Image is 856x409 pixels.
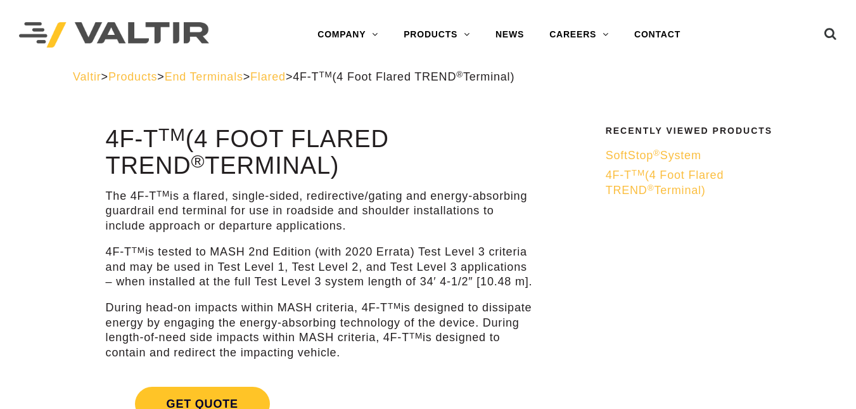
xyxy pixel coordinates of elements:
sup: TM [132,245,145,255]
a: CONTACT [622,22,693,48]
a: SoftStop®System [606,148,776,163]
a: CAREERS [537,22,622,48]
sup: TM [409,331,423,341]
h2: Recently Viewed Products [606,126,776,136]
div: > > > > [73,70,783,84]
a: COMPANY [305,22,391,48]
sup: TM [157,189,170,198]
span: 4F-T (4 Foot Flared TREND Terminal) [606,169,724,196]
p: The 4F-T is a flared, single-sided, redirective/gating and energy-absorbing guardrail end termina... [106,189,537,233]
sup: TM [158,124,186,145]
a: NEWS [483,22,537,48]
sup: ® [653,148,660,158]
span: SoftStop System [606,149,701,162]
sup: ® [456,70,463,79]
sup: TM [388,301,401,311]
a: Flared [250,70,286,83]
h1: 4F-T (4 Foot Flared TREND Terminal) [106,126,537,179]
img: Valtir [19,22,209,48]
span: 4F-T (4 Foot Flared TREND Terminal) [293,70,514,83]
sup: ® [648,183,655,193]
a: 4F-TTM(4 Foot Flared TREND®Terminal) [606,168,776,198]
p: During head-on impacts within MASH criteria, 4F-T is designed to dissipate energy by engaging the... [106,301,537,360]
a: End Terminals [165,70,243,83]
a: PRODUCTS [391,22,483,48]
sup: ® [191,151,205,171]
p: 4F-T is tested to MASH 2nd Edition (with 2020 Errata) Test Level 3 criteria and may be used in Te... [106,245,537,289]
sup: TM [632,168,645,178]
a: Valtir [73,70,101,83]
a: Products [108,70,157,83]
sup: TM [319,70,332,79]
